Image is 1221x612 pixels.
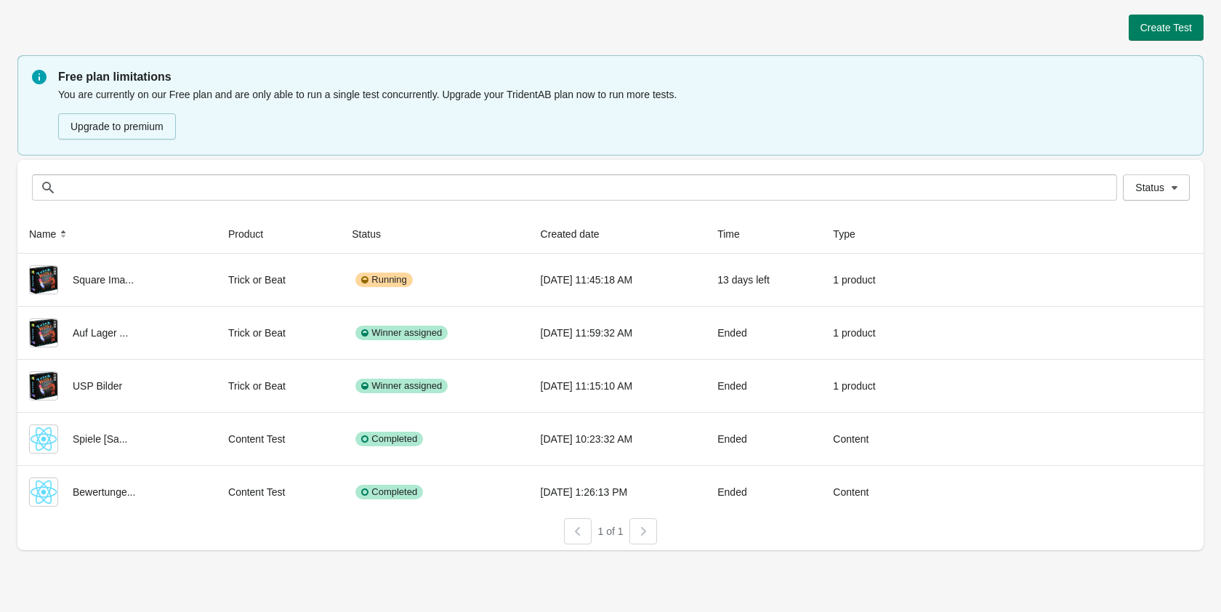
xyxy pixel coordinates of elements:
[228,424,329,454] div: Content Test
[717,424,810,454] div: Ended
[717,318,810,347] div: Ended
[29,318,205,347] div: Auf Lager ...
[597,526,623,537] span: 1 of 1
[346,221,401,247] button: Status
[833,478,911,507] div: Content
[717,265,810,294] div: 13 days left
[541,478,695,507] div: [DATE] 1:26:13 PM
[1135,182,1164,193] span: Status
[541,265,695,294] div: [DATE] 11:45:18 AM
[541,371,695,400] div: [DATE] 11:15:10 AM
[228,318,329,347] div: Trick or Beat
[228,371,329,400] div: Trick or Beat
[355,273,412,287] div: Running
[827,221,875,247] button: Type
[355,432,423,446] div: Completed
[717,478,810,507] div: Ended
[23,221,76,247] button: Name
[29,371,205,400] div: USP Bilder
[833,265,911,294] div: 1 product
[717,371,810,400] div: Ended
[29,478,205,507] div: Bewertunge...
[228,478,329,507] div: Content Test
[833,424,911,454] div: Content
[228,265,329,294] div: Trick or Beat
[535,221,620,247] button: Created date
[833,371,911,400] div: 1 product
[1123,174,1190,201] button: Status
[29,424,205,454] div: Spiele [Sa...
[355,379,448,393] div: Winner assigned
[29,265,205,294] div: Square Ima...
[1129,15,1204,41] button: Create Test
[1140,22,1192,33] span: Create Test
[833,318,911,347] div: 1 product
[58,68,1189,86] p: Free plan limitations
[541,424,695,454] div: [DATE] 10:23:32 AM
[712,221,760,247] button: Time
[222,221,283,247] button: Product
[58,113,176,140] button: Upgrade to premium
[355,326,448,340] div: Winner assigned
[58,86,1189,141] div: You are currently on our Free plan and are only able to run a single test concurrently. Upgrade y...
[355,485,423,499] div: Completed
[541,318,695,347] div: [DATE] 11:59:32 AM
